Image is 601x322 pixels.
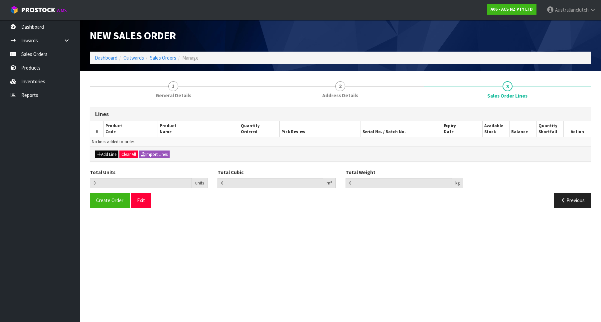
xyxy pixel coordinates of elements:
[192,178,208,188] div: units
[322,92,358,99] span: Address Details
[491,6,533,12] strong: A06 - ACS NZ PTY LTD
[95,55,117,61] a: Dashboard
[90,178,192,188] input: Total Units
[487,92,527,99] span: Sales Order Lines
[96,197,123,203] span: Create Order
[554,193,591,207] button: Previous
[361,121,442,137] th: Serial No. / Batch No.
[536,121,563,137] th: Quantity Shortfall
[10,6,18,14] img: cube-alt.png
[483,121,510,137] th: Available Stock
[158,121,239,137] th: Product Name
[503,81,513,91] span: 3
[168,81,178,91] span: 1
[104,121,158,137] th: Product Code
[239,121,279,137] th: Quantity Ordered
[90,29,176,42] span: New Sales Order
[123,55,144,61] a: Outwards
[139,151,170,159] button: Import Lines
[555,7,589,13] span: Australianclutch
[564,121,591,137] th: Action
[95,151,118,159] button: Add Line
[335,81,345,91] span: 2
[218,169,243,176] label: Total Cubic
[90,193,130,207] button: Create Order
[218,178,323,188] input: Total Cubic
[119,151,138,159] button: Clear All
[150,55,176,61] a: Sales Orders
[131,193,151,207] button: Exit
[510,121,536,137] th: Balance
[90,121,104,137] th: #
[442,121,483,137] th: Expiry Date
[323,178,336,188] div: m³
[279,121,361,137] th: Pick Review
[90,103,591,212] span: Sales Order Lines
[156,92,191,99] span: General Details
[90,137,591,147] td: No lines added to order.
[182,55,199,61] span: Manage
[346,169,376,176] label: Total Weight
[57,7,67,14] small: WMS
[21,6,55,14] span: ProStock
[90,169,115,176] label: Total Units
[95,111,586,118] h3: Lines
[346,178,452,188] input: Total Weight
[452,178,463,188] div: kg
